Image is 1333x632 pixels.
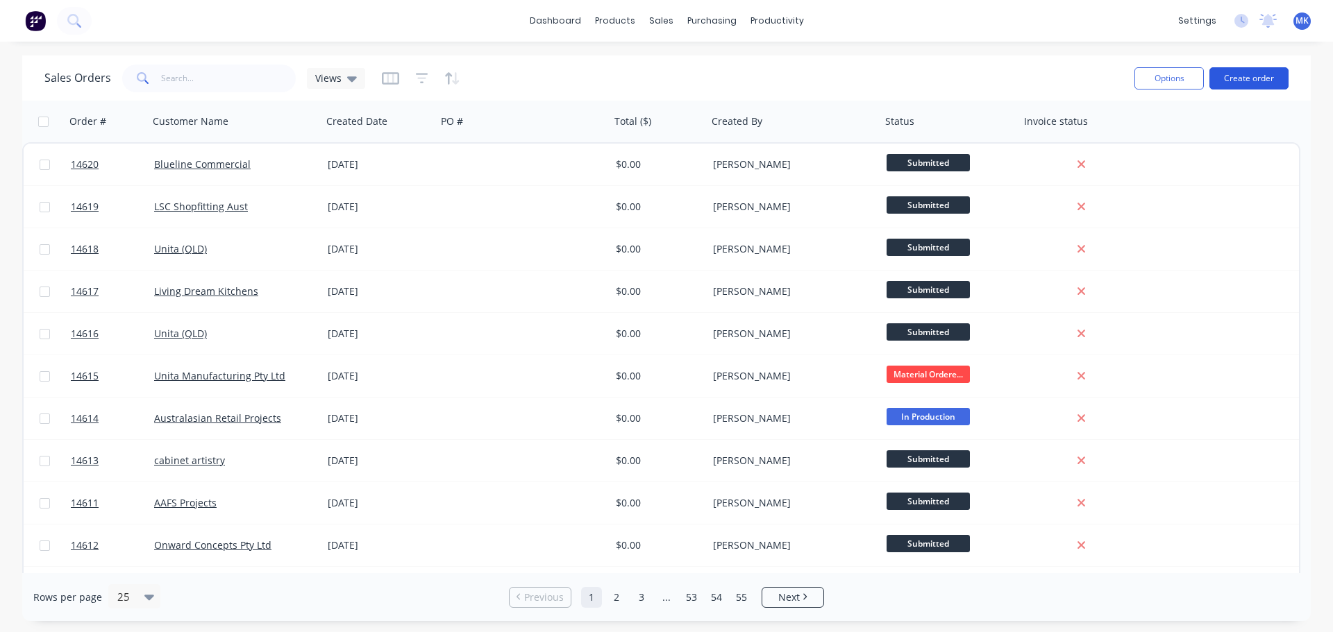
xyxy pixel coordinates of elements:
[1296,15,1309,27] span: MK
[510,590,571,604] a: Previous page
[328,369,431,383] div: [DATE]
[328,496,431,510] div: [DATE]
[885,114,914,128] div: Status
[328,454,431,468] div: [DATE]
[71,313,154,355] a: 14616
[1209,67,1289,89] button: Create order
[71,271,154,312] a: 14617
[887,196,970,214] span: Submitted
[33,590,102,604] span: Rows per page
[71,496,99,510] span: 14611
[25,10,46,31] img: Factory
[713,454,867,468] div: [PERSON_NAME]
[588,10,642,31] div: products
[1024,114,1088,128] div: Invoice status
[616,284,698,298] div: $0.00
[154,157,251,171] a: Blueline Commercial
[71,284,99,298] span: 14617
[153,114,228,128] div: Customer Name
[706,587,727,608] a: Page 54
[328,284,431,298] div: [DATE]
[524,590,564,604] span: Previous
[887,535,970,552] span: Submitted
[616,369,698,383] div: $0.00
[713,200,867,214] div: [PERSON_NAME]
[326,114,387,128] div: Created Date
[154,284,258,298] a: Living Dream Kitchens
[887,323,970,341] span: Submitted
[154,411,281,425] a: Australasian Retail Projects
[71,228,154,270] a: 14618
[328,157,431,171] div: [DATE]
[71,186,154,228] a: 14619
[71,454,99,468] span: 14613
[744,10,811,31] div: productivity
[712,114,762,128] div: Created By
[154,242,207,255] a: Unita (QLD)
[71,369,99,383] span: 14615
[616,454,698,468] div: $0.00
[614,114,651,128] div: Total ($)
[71,482,154,524] a: 14611
[328,411,431,425] div: [DATE]
[69,114,106,128] div: Order #
[71,355,154,397] a: 14615
[71,440,154,481] a: 14613
[606,587,627,608] a: Page 2
[154,454,225,467] a: cabinet artistry
[887,450,970,468] span: Submitted
[616,496,698,510] div: $0.00
[681,587,702,608] a: Page 53
[713,284,867,298] div: [PERSON_NAME]
[154,538,271,552] a: Onward Concepts Pty Ltd
[71,567,154,608] a: 14610
[154,496,217,509] a: AAFS Projects
[887,408,970,425] span: In Production
[71,411,99,425] span: 14614
[71,327,99,341] span: 14616
[887,493,970,510] span: Submitted
[328,242,431,256] div: [DATE]
[523,10,588,31] a: dashboard
[44,71,111,85] h1: Sales Orders
[642,10,680,31] div: sales
[581,587,602,608] a: Page 1 is your current page
[887,281,970,298] span: Submitted
[71,144,154,185] a: 14620
[616,327,698,341] div: $0.00
[887,239,970,256] span: Submitted
[71,200,99,214] span: 14619
[71,538,99,552] span: 14612
[71,398,154,439] a: 14614
[713,411,867,425] div: [PERSON_NAME]
[616,157,698,171] div: $0.00
[713,496,867,510] div: [PERSON_NAME]
[71,157,99,171] span: 14620
[713,242,867,256] div: [PERSON_NAME]
[680,10,744,31] div: purchasing
[71,242,99,256] span: 14618
[154,327,207,340] a: Unita (QLD)
[616,242,698,256] div: $0.00
[1171,10,1223,31] div: settings
[656,587,677,608] a: Jump forward
[778,590,800,604] span: Next
[887,366,970,383] span: Material Ordere...
[503,587,830,608] ul: Pagination
[713,327,867,341] div: [PERSON_NAME]
[1134,67,1204,89] button: Options
[328,538,431,552] div: [DATE]
[713,369,867,383] div: [PERSON_NAME]
[154,369,285,382] a: Unita Manufacturing Pty Ltd
[713,538,867,552] div: [PERSON_NAME]
[616,200,698,214] div: $0.00
[731,587,752,608] a: Page 55
[616,538,698,552] div: $0.00
[441,114,463,128] div: PO #
[161,65,296,92] input: Search...
[631,587,652,608] a: Page 3
[315,71,342,85] span: Views
[154,200,248,213] a: LSC Shopfitting Aust
[616,411,698,425] div: $0.00
[71,524,154,566] a: 14612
